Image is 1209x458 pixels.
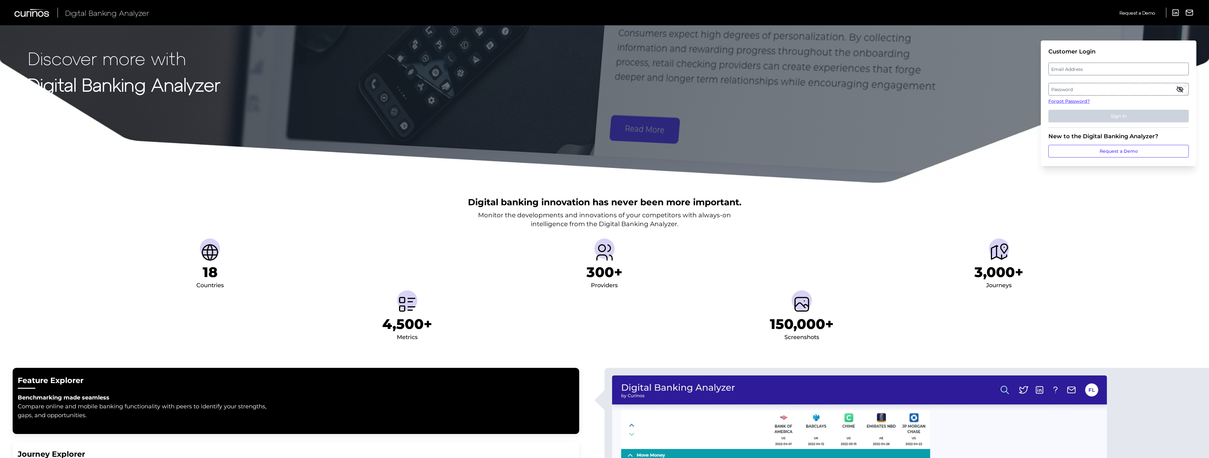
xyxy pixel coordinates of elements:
h1: 300+ [586,264,623,281]
div: Customer Login [1048,48,1189,55]
div: Metrics [397,332,418,343]
span: Request a Demo [1120,10,1155,15]
button: Sign In [1048,110,1189,122]
img: Metrics [397,294,417,314]
img: Screenshots [792,294,812,314]
div: Countries [196,281,224,291]
p: Compare online and mobile banking functionality with peers to identify your strengths, gaps, and ... [18,402,271,420]
label: Password [1049,84,1188,95]
h1: 3,000+ [974,264,1023,281]
h1: 4,500+ [382,316,432,332]
button: Feature ExplorerBenchmarking made seamless Compare online and mobile banking functionality with p... [13,368,579,434]
label: Email Address [1049,63,1188,75]
h2: Feature Explorer [18,375,574,386]
img: Countries [200,242,220,263]
span: Digital Banking Analyzer [65,8,149,17]
a: Request a Demo [1048,145,1189,158]
div: Journeys [986,281,1012,291]
h1: 18 [203,264,218,281]
img: Journeys [989,242,1009,263]
strong: Digital Banking Analyzer [28,74,220,95]
h2: Digital banking innovation has never been more important. [468,196,741,208]
img: Curinos [15,9,50,17]
a: Request a Demo [1120,8,1155,18]
p: Discover more with [28,48,220,68]
div: Providers [591,281,618,291]
div: New to the Digital Banking Analyzer? [1048,133,1189,140]
img: Providers [594,242,615,263]
p: Monitor the developments and innovations of your competitors with always-on intelligence from the... [478,211,731,228]
div: Screenshots [784,332,819,343]
a: Forgot Password? [1048,98,1189,105]
h1: 150,000+ [770,316,834,332]
strong: Benchmarking made seamless [18,394,109,401]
